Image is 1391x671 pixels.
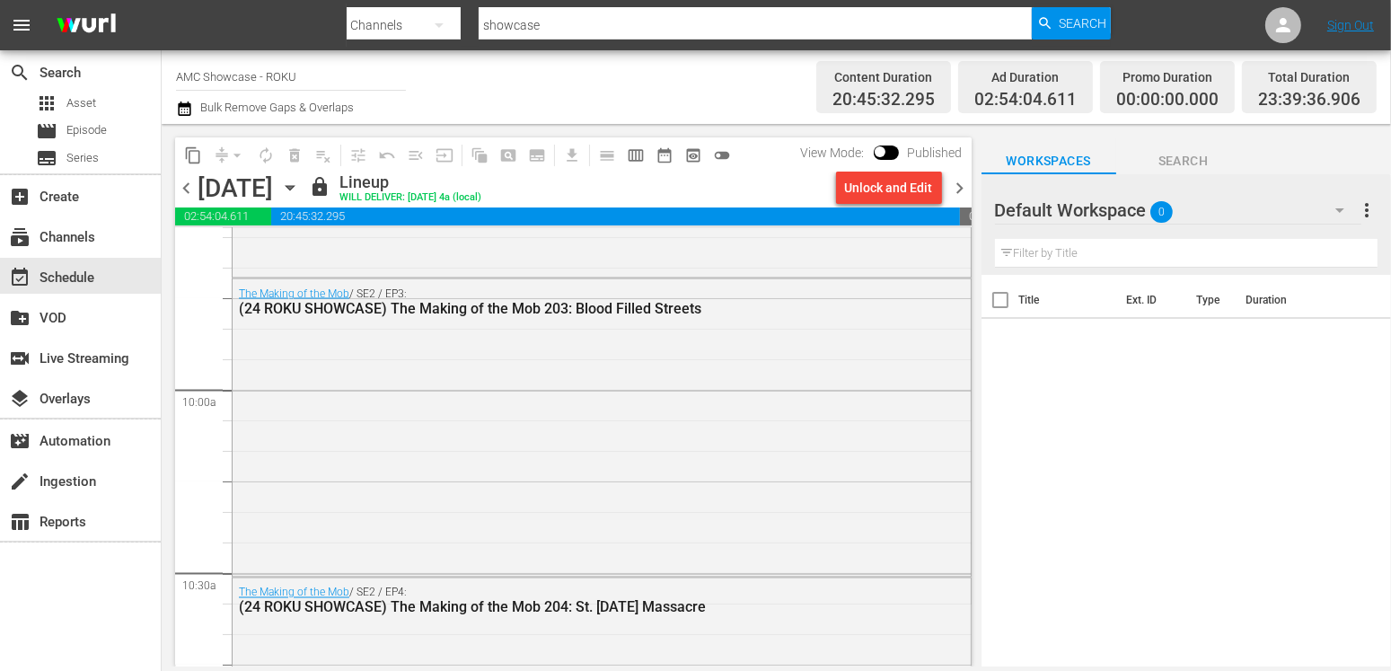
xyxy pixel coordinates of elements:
span: Automation [9,430,31,452]
span: 02:54:04.611 [175,207,271,225]
div: Lineup [339,172,481,192]
a: Sign Out [1327,18,1374,32]
span: Schedule [9,267,31,288]
span: VOD [9,307,31,329]
span: Remove Gaps & Overlaps [207,141,251,170]
div: (24 ROKU SHOWCASE) The Making of the Mob 203: Blood Filled Streets [239,300,868,317]
span: Update Metadata from Key Asset [430,141,459,170]
span: Search [1116,150,1251,172]
span: more_vert [1356,199,1378,221]
span: Refresh All Search Blocks [459,137,494,172]
div: [DATE] [198,173,273,203]
button: more_vert [1356,189,1378,232]
div: Default Workspace [995,185,1361,235]
div: / SE2 / EP3: [239,287,868,317]
span: Live Streaming [9,348,31,369]
div: Total Duration [1258,65,1360,90]
span: Channels [9,226,31,248]
span: chevron_left [175,177,198,199]
span: Copy Lineup [179,141,207,170]
span: Reports [9,511,31,533]
span: Day Calendar View [586,137,621,172]
th: Title [1019,275,1115,325]
th: Type [1185,275,1235,325]
div: Content Duration [832,65,935,90]
a: The Making of the Mob [239,287,349,300]
span: Asset [66,94,96,112]
span: preview_outlined [684,146,702,164]
span: menu [11,14,32,36]
span: 00:20:23.094 [960,207,972,225]
span: 02:54:04.611 [974,90,1077,110]
span: 20:45:32.295 [271,207,960,225]
span: Toggle to switch from Published to Draft view. [874,146,886,158]
span: Customize Events [338,137,373,172]
span: Download as CSV [551,137,586,172]
div: (24 ROKU SHOWCASE) The Making of the Mob 204: St. [DATE] Massacre [239,599,868,616]
span: toggle_off [713,146,731,164]
span: Episode [36,120,57,142]
button: Search [1032,7,1111,40]
span: Clear Lineup [309,141,338,170]
span: Search [9,62,31,84]
span: Series [66,149,99,167]
span: 20:45:32.295 [832,90,935,110]
span: calendar_view_week_outlined [627,146,645,164]
span: Create Search Block [494,141,523,170]
span: content_copy [184,146,202,164]
a: The Making of the Mob [239,587,349,599]
span: Loop Content [251,141,280,170]
span: date_range_outlined [656,146,673,164]
button: Unlock and Edit [836,172,942,204]
span: Revert to Primary Episode [373,141,401,170]
span: Episode [66,121,107,139]
div: Unlock and Edit [845,172,933,204]
span: View Mode: [792,146,874,160]
span: Month Calendar View [650,141,679,170]
span: Select an event to delete [280,141,309,170]
span: 24 hours Lineup View is OFF [708,141,736,170]
span: Published [899,146,972,160]
th: Duration [1235,275,1343,325]
span: Search [1059,7,1106,40]
span: Ingestion [9,471,31,492]
div: Promo Duration [1116,65,1219,90]
img: ans4CAIJ8jUAAAAAAAAAAAAAAAAAAAAAAAAgQb4GAAAAAAAAAAAAAAAAAAAAAAAAJMjXAAAAAAAAAAAAAAAAAAAAAAAAgAT5G... [43,4,129,47]
span: Workspaces [982,150,1116,172]
th: Ext. ID [1115,275,1185,325]
div: WILL DELIVER: [DATE] 4a (local) [339,192,481,204]
span: Series [36,147,57,169]
span: lock [309,176,330,198]
span: Asset [36,93,57,114]
div: Ad Duration [974,65,1077,90]
span: Create Series Block [523,141,551,170]
span: View Backup [679,141,708,170]
span: Overlays [9,388,31,410]
span: Week Calendar View [621,141,650,170]
span: Bulk Remove Gaps & Overlaps [198,101,354,114]
span: 23:39:36.906 [1258,90,1360,110]
span: Fill episodes with ad slates [401,141,430,170]
div: / SE2 / EP4: [239,587,868,616]
span: 0 [1150,193,1173,231]
span: chevron_right [949,177,972,199]
span: Create [9,186,31,207]
span: 00:00:00.000 [1116,90,1219,110]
